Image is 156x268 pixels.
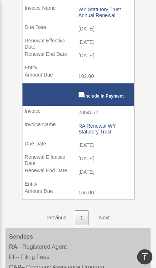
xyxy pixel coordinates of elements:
[78,90,131,99] label: Include in Payment
[9,254,16,260] strong: FF
[78,92,84,98] input: Include in Payment
[9,234,33,240] strong: Services
[78,7,131,19] div: WY Statutory Trust Annual Renewal
[22,70,134,83] td: 102.00
[22,22,134,36] td: [DATE]
[41,210,71,225] a: Previous
[78,123,131,135] div: RA Renewal WY Statutory Trust
[9,244,17,250] strong: RA
[22,49,134,63] td: [DATE]
[22,165,134,179] td: [DATE]
[22,106,134,120] td: 2304652
[22,186,134,200] td: 155.00
[75,210,89,225] a: 1
[94,210,115,225] a: Next
[22,152,134,166] td: [DATE]
[22,36,134,49] td: [DATE]
[22,139,134,152] td: [DATE]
